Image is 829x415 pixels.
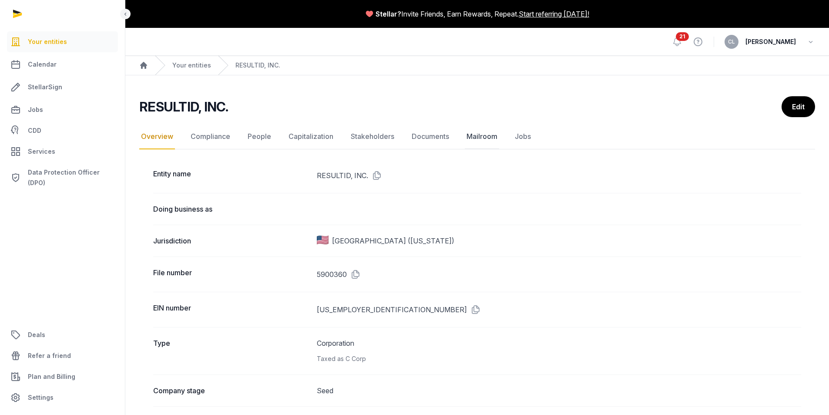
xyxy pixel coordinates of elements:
[728,39,735,44] span: CL
[153,385,310,396] dt: Company stage
[725,35,738,49] button: CL
[465,124,499,149] a: Mailroom
[7,366,118,387] a: Plan and Billing
[28,82,62,92] span: StellarSign
[153,169,310,182] dt: Entity name
[519,9,589,19] a: Start referring [DATE]!
[28,330,45,340] span: Deals
[7,31,118,52] a: Your entities
[28,125,41,136] span: CDD
[676,32,689,41] span: 21
[139,124,175,149] a: Overview
[7,99,118,120] a: Jobs
[287,124,335,149] a: Capitalization
[410,124,451,149] a: Documents
[349,124,396,149] a: Stakeholders
[139,124,815,149] nav: Tabs
[317,385,801,396] dd: Seed
[28,371,75,382] span: Plan and Billing
[28,59,57,70] span: Calendar
[153,303,310,317] dt: EIN number
[28,167,114,188] span: Data Protection Officer (DPO)
[28,105,43,115] span: Jobs
[153,267,310,281] dt: File number
[7,345,118,366] a: Refer a friend
[317,267,801,281] dd: 5900360
[153,338,310,364] dt: Type
[7,164,118,192] a: Data Protection Officer (DPO)
[745,37,796,47] span: [PERSON_NAME]
[153,236,310,246] dt: Jurisdiction
[317,169,801,182] dd: RESULTID, INC.
[7,141,118,162] a: Services
[28,392,54,403] span: Settings
[28,351,71,361] span: Refer a friend
[7,54,118,75] a: Calendar
[125,56,829,75] nav: Breadcrumb
[332,236,454,246] span: [GEOGRAPHIC_DATA] ([US_STATE])
[7,122,118,139] a: CDD
[28,146,55,157] span: Services
[189,124,232,149] a: Compliance
[235,61,280,70] a: RESULTID, INC.
[153,204,310,214] dt: Doing business as
[246,124,273,149] a: People
[7,387,118,408] a: Settings
[317,303,801,317] dd: [US_EMPLOYER_IDENTIFICATION_NUMBER]
[513,124,533,149] a: Jobs
[172,61,211,70] a: Your entities
[782,96,815,117] a: Edit
[317,354,801,364] div: Taxed as C Corp
[139,99,228,115] h2: RESULTID, INC.
[785,373,829,415] iframe: Chat Widget
[317,338,801,364] dd: Corporation
[376,9,401,19] span: Stellar?
[28,37,67,47] span: Your entities
[7,324,118,345] a: Deals
[7,77,118,98] a: StellarSign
